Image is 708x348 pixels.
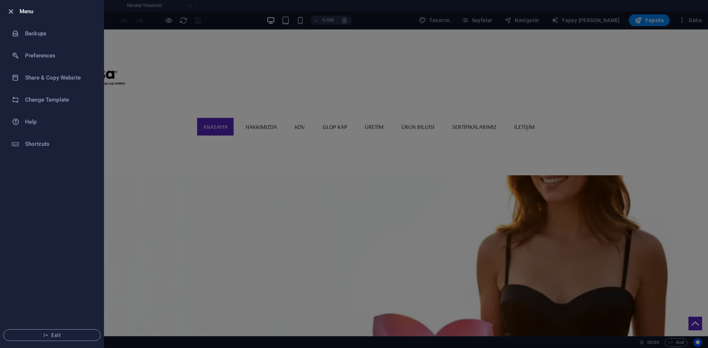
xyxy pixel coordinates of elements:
a: Help [0,111,104,133]
h6: Menu [20,7,98,16]
span: Exit [10,332,94,338]
h6: Shortcuts [25,140,93,148]
h6: Share & Copy Website [25,73,93,82]
h6: Change Template [25,95,93,104]
h6: Help [25,117,93,126]
button: Exit [3,329,101,341]
h6: Backups [25,29,93,38]
h6: Preferences [25,51,93,60]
